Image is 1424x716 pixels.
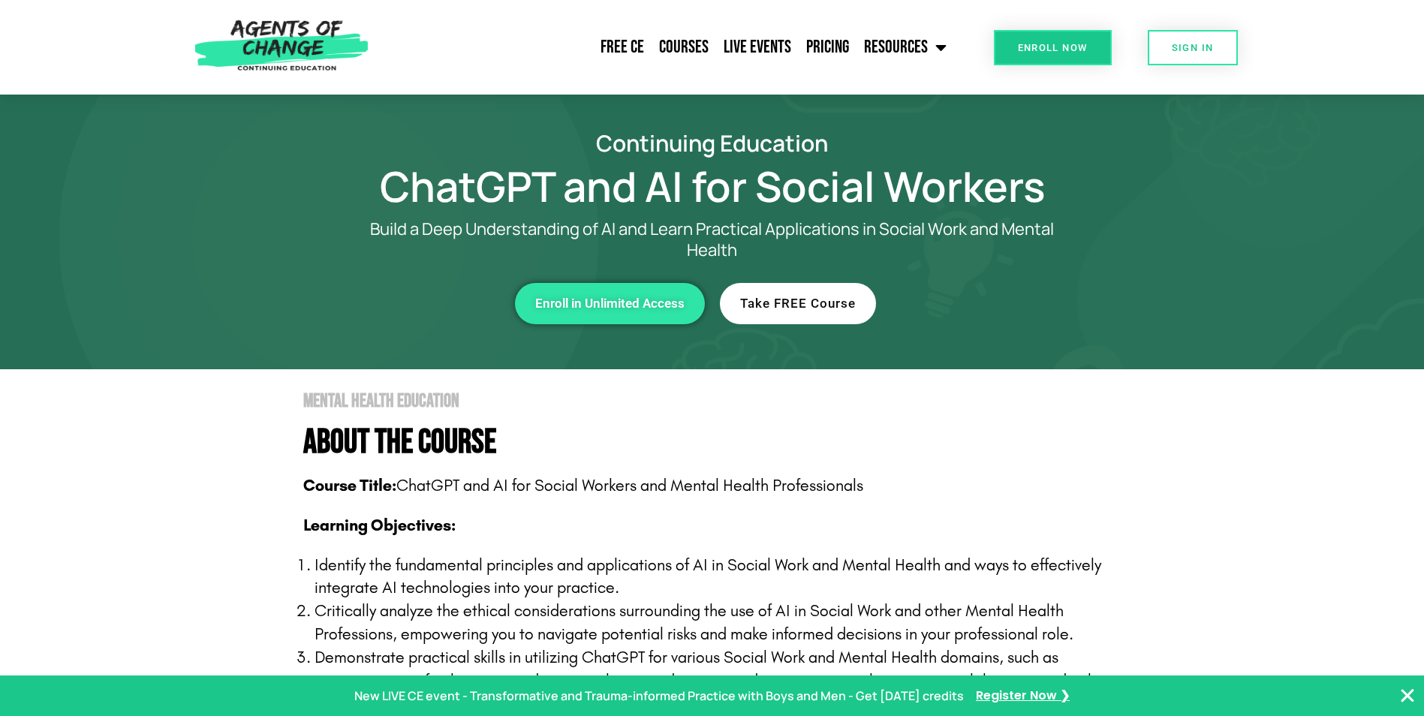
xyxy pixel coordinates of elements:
span: Enroll Now [1018,43,1088,53]
span: Enroll in Unlimited Access [535,297,685,310]
a: Enroll in Unlimited Access [515,283,705,324]
h2: Mental Health Education [303,392,1140,411]
p: Demonstrate practical skills in utilizing ChatGPT for various Social Work and Mental Health domai... [315,646,1140,715]
a: Resources [857,29,954,66]
p: ChatGPT and AI for Social Workers and Mental Health Professionals [303,474,1140,498]
h2: Continuing Education [284,132,1140,154]
p: Build a Deep Understanding of AI and Learn Practical Applications in Social Work and Mental Health [345,218,1080,260]
button: Close Banner [1398,687,1416,705]
nav: Menu [376,29,954,66]
b: Course Title: [303,476,396,495]
h1: ChatGPT and AI for Social Workers [284,169,1140,203]
b: Learning Objectives: [303,516,456,535]
a: Courses [652,29,716,66]
a: Free CE [593,29,652,66]
h4: About The Course [303,426,1140,459]
span: SIGN IN [1172,43,1214,53]
a: Enroll Now [994,30,1112,65]
p: New LIVE CE event - Transformative and Trauma-informed Practice with Boys and Men - Get [DATE] cr... [354,685,964,707]
a: Register Now ❯ [976,685,1070,707]
span: Take FREE Course [740,297,856,310]
p: Identify the fundamental principles and applications of AI in Social Work and Mental Health and w... [315,554,1140,600]
a: Take FREE Course [720,283,876,324]
p: Critically analyze the ethical considerations surrounding the use of AI in Social Work and other ... [315,600,1140,646]
a: SIGN IN [1148,30,1238,65]
a: Live Events [716,29,799,66]
a: Pricing [799,29,857,66]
